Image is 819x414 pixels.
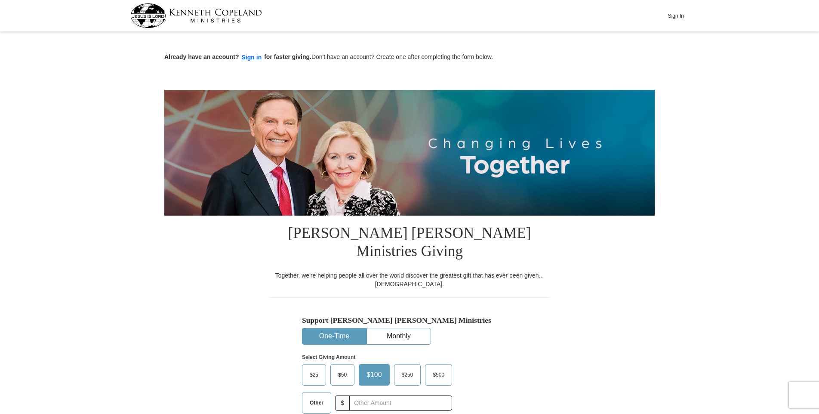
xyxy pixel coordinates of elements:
span: $250 [397,368,418,381]
span: $500 [428,368,449,381]
button: Sign In [663,9,689,22]
strong: Select Giving Amount [302,354,355,360]
span: $50 [334,368,351,381]
h5: Support [PERSON_NAME] [PERSON_NAME] Ministries [302,316,517,325]
div: Together, we're helping people all over the world discover the greatest gift that has ever been g... [270,271,549,288]
span: $25 [305,368,323,381]
span: Other [305,396,328,409]
p: Don't have an account? Create one after completing the form below. [164,53,655,62]
span: $100 [362,368,386,381]
button: Monthly [367,328,431,344]
strong: Already have an account? for faster giving. [164,53,311,60]
h1: [PERSON_NAME] [PERSON_NAME] Ministries Giving [270,216,549,271]
button: Sign in [239,53,265,62]
img: kcm-header-logo.svg [130,3,262,28]
button: One-Time [302,328,366,344]
input: Other Amount [349,395,452,411]
span: $ [335,395,350,411]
